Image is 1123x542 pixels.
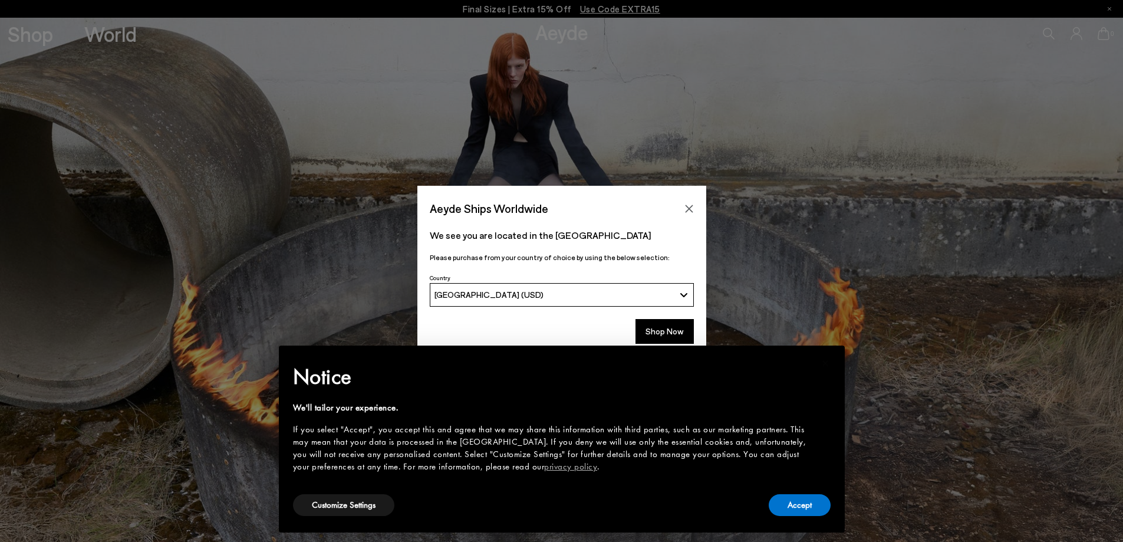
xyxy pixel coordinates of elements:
[822,354,829,372] span: ×
[430,228,694,242] p: We see you are located in the [GEOGRAPHIC_DATA]
[769,494,831,516] button: Accept
[812,349,840,377] button: Close this notice
[430,274,450,281] span: Country
[293,494,394,516] button: Customize Settings
[635,319,694,344] button: Shop Now
[544,461,597,472] a: privacy policy
[430,252,694,263] p: Please purchase from your country of choice by using the below selection:
[434,290,544,300] span: [GEOGRAPHIC_DATA] (USD)
[293,423,812,473] div: If you select "Accept", you accept this and agree that we may share this information with third p...
[430,198,548,219] span: Aeyde Ships Worldwide
[680,200,698,218] button: Close
[293,402,812,414] div: We'll tailor your experience.
[293,362,812,392] h2: Notice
